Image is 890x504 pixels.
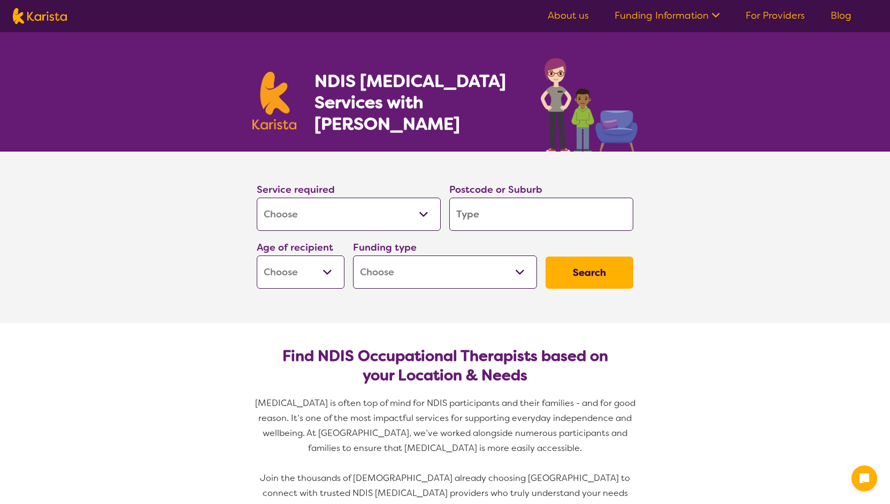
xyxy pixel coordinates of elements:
img: Karista logo [252,72,296,130]
h2: Find NDIS Occupational Therapists based on your Location & Needs [265,347,625,385]
img: occupational-therapy [541,58,638,152]
label: Funding type [353,241,417,254]
label: Age of recipient [257,241,333,254]
a: Funding Information [615,9,720,22]
h1: NDIS [MEDICAL_DATA] Services with [PERSON_NAME] [314,70,523,134]
label: Service required [257,183,335,196]
a: Blog [831,9,851,22]
a: About us [548,9,589,22]
label: Postcode or Suburb [449,183,542,196]
input: Type [449,198,633,231]
div: Join the thousands of [DEMOGRAPHIC_DATA] already choosing [GEOGRAPHIC_DATA] to connect with trust... [252,471,638,501]
div: [MEDICAL_DATA] is often top of mind for NDIS participants and their families - and for good reaso... [252,396,638,456]
button: Search [546,257,633,289]
a: For Providers [746,9,805,22]
img: Karista logo [13,8,67,24]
